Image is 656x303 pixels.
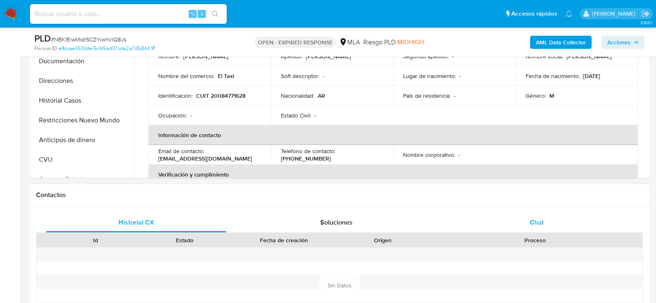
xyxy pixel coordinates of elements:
[601,36,645,49] button: Acciones
[306,53,351,60] p: [PERSON_NAME]
[458,151,460,158] p: -
[459,72,461,80] p: -
[344,236,422,244] div: Origen
[189,10,196,18] span: ⌥
[196,92,246,99] p: CUIT 20084771628
[454,92,456,99] p: -
[565,10,572,17] a: Notificaciones
[363,38,424,47] span: Riesgo PLD:
[158,155,252,162] p: [EMAIL_ADDRESS][DOMAIN_NAME]
[32,91,134,110] button: Historial Casos
[235,236,333,244] div: Fecha de creación
[57,236,134,244] div: Id
[530,36,592,49] button: AML Data Collector
[118,218,154,227] span: Historial CX
[218,72,234,80] p: El Taxi
[403,72,456,80] p: Lugar de nacimiento :
[281,112,311,119] p: Estado Civil :
[526,53,563,60] p: Nombre social :
[183,53,228,60] p: [PERSON_NAME]
[281,92,314,99] p: Nacionalidad :
[158,147,204,155] p: Email de contacto :
[567,53,612,60] p: [PERSON_NAME]
[59,45,155,52] a: e8ccae350bfec5c95ad37cda2a7d5844
[433,236,637,244] div: Proceso
[314,112,316,119] p: -
[452,53,453,60] p: -
[530,218,544,227] span: Chat
[511,9,557,18] span: Accesos rápidos
[281,155,331,162] p: [PHONE_NUMBER]
[281,53,303,60] p: Apellido :
[30,9,227,19] input: Buscar usuario o caso...
[32,130,134,150] button: Anticipos de dinero
[255,37,336,48] p: OPEN - EXPIRED RESPONSE
[549,92,554,99] p: M
[34,32,51,45] b: PLD
[592,10,638,18] p: lourdes.morinigo@mercadolibre.com
[323,72,324,80] p: -
[403,151,455,158] p: Nombre corporativo :
[32,71,134,91] button: Direcciones
[526,72,580,80] p: Fecha de nacimiento :
[148,125,638,145] th: Información de contacto
[146,236,224,244] div: Estado
[32,150,134,170] button: CVU
[51,35,126,44] span: # NBK1EiwMidrSCZYiwhVlQ8Js
[32,170,134,189] button: Cruces y Relaciones
[318,92,325,99] p: AR
[32,110,134,130] button: Restricciones Nuevo Mundo
[403,92,451,99] p: País de residencia :
[397,37,424,47] span: MIDHIGH
[200,10,203,18] span: s
[158,92,193,99] p: Identificación :
[190,112,192,119] p: -
[32,51,134,71] button: Documentación
[403,53,449,60] p: Segundo apellido :
[281,72,319,80] p: Soft descriptor :
[207,8,223,20] button: search-icon
[536,36,586,49] b: AML Data Collector
[641,9,650,18] a: Salir
[158,53,180,60] p: Nombre :
[158,72,214,80] p: Nombre del comercio :
[526,92,546,99] p: Género :
[158,112,187,119] p: Ocupación :
[320,218,353,227] span: Soluciones
[34,45,57,52] b: Person ID
[281,147,335,155] p: Teléfono de contacto :
[640,19,652,26] span: 3.160.1
[583,72,600,80] p: [DATE]
[607,36,631,49] span: Acciones
[148,165,638,184] th: Verificación y cumplimiento
[36,191,643,199] h1: Contactos
[339,38,360,47] div: MLA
